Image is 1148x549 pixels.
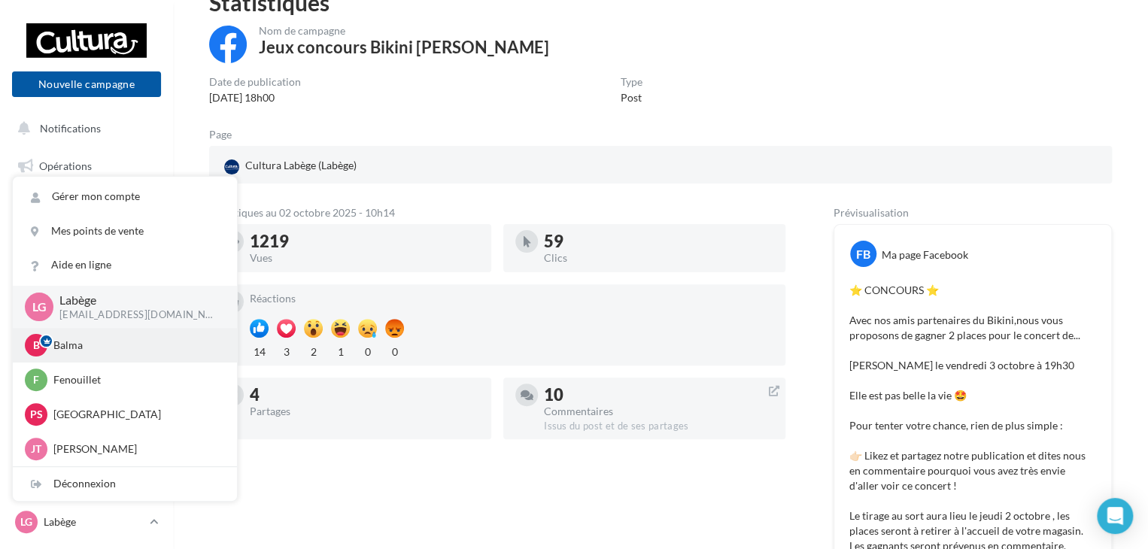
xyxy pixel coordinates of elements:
[250,293,773,304] div: Réactions
[209,208,785,218] div: Statistiques au 02 octobre 2025 - 10h14
[850,241,876,267] div: FB
[1097,498,1133,534] div: Open Intercom Messenger
[33,338,40,353] span: B
[250,387,479,403] div: 4
[209,90,301,105] div: [DATE] 18h00
[385,341,404,359] div: 0
[31,441,41,456] span: JT
[9,264,164,296] a: Médiathèque
[40,122,101,135] span: Notifications
[9,150,164,182] a: Opérations
[59,308,213,322] p: [EMAIL_ADDRESS][DOMAIN_NAME]
[53,372,219,387] p: Fenouillet
[259,39,549,56] div: Jeux concours Bikini [PERSON_NAME]
[9,187,164,220] a: Boîte de réception76
[250,233,479,250] div: 1219
[544,406,773,417] div: Commentaires
[882,247,968,262] div: Ma page Facebook
[13,180,237,214] a: Gérer mon compte
[331,341,350,359] div: 1
[12,508,161,536] a: Lg Labège
[221,155,360,177] div: Cultura Labège (Labège)
[277,341,296,359] div: 3
[12,71,161,97] button: Nouvelle campagne
[358,341,377,359] div: 0
[209,129,244,140] div: Page
[621,90,642,105] div: Post
[53,407,219,422] p: [GEOGRAPHIC_DATA]
[53,441,219,456] p: [PERSON_NAME]
[544,420,773,433] div: Issus du post et de ses partages
[13,248,237,282] a: Aide en ligne
[621,77,642,87] div: Type
[209,77,301,87] div: Date de publication
[9,226,164,258] a: Campagnes
[221,155,514,177] a: Cultura Labège (Labège)
[53,338,219,353] p: Balma
[259,26,549,36] div: Nom de campagne
[250,406,479,417] div: Partages
[30,407,43,422] span: Ps
[834,208,1112,218] div: Prévisualisation
[33,372,39,387] span: F
[32,298,47,315] span: Lg
[544,387,773,403] div: 10
[544,253,773,263] div: Clics
[250,253,479,263] div: Vues
[304,341,323,359] div: 2
[9,301,164,332] a: Calendrier
[39,159,92,172] span: Opérations
[59,292,213,309] p: Labège
[13,214,237,248] a: Mes points de vente
[9,113,158,144] button: Notifications
[20,514,32,529] span: Lg
[544,233,773,250] div: 59
[250,341,269,359] div: 14
[44,514,144,529] p: Labège
[13,467,237,501] div: Déconnexion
